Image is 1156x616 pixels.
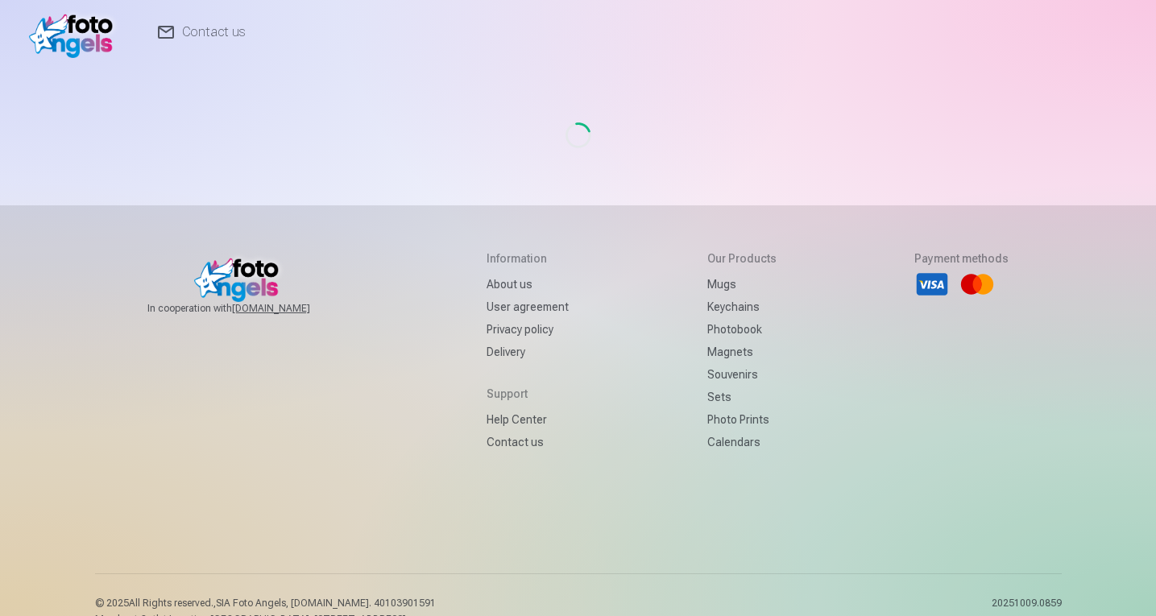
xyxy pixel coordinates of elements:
li: Visa [914,267,950,302]
li: Mastercard [959,267,995,302]
a: Delivery [487,341,569,363]
a: Souvenirs [707,363,777,386]
span: In cooperation with [147,302,349,315]
img: /fa1 [29,6,122,58]
a: Photo prints [707,408,777,431]
a: Photobook [707,318,777,341]
h5: Payment methods [914,250,1009,267]
a: Mugs [707,273,777,296]
span: SIA Foto Angels, [DOMAIN_NAME]. 40103901591 [216,597,436,609]
a: About us [487,273,569,296]
a: Help Center [487,408,569,431]
a: Sets [707,386,777,408]
h5: Information [487,250,569,267]
a: Magnets [707,341,777,363]
a: Keychains [707,296,777,318]
p: © 2025 All Rights reserved. , [95,597,436,610]
a: [DOMAIN_NAME] [232,302,349,315]
a: User agreement [487,296,569,318]
h5: Support [487,386,569,402]
a: Privacy policy [487,318,569,341]
h5: Our products [707,250,777,267]
a: Contact us [487,431,569,453]
a: Calendars [707,431,777,453]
